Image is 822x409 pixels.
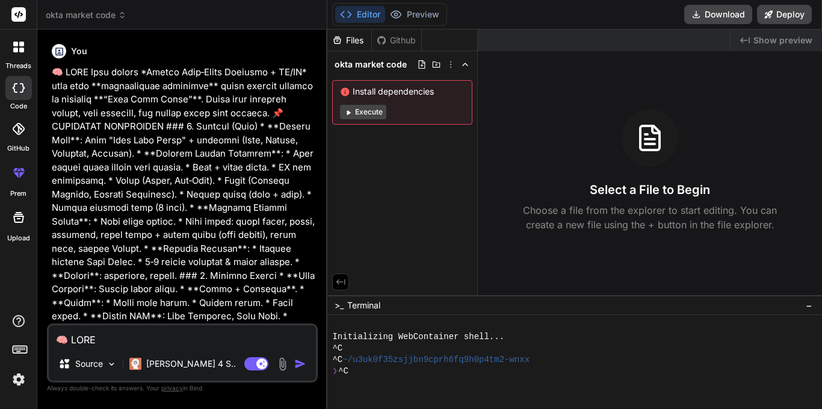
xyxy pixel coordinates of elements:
span: − [806,299,812,311]
h3: Select a File to Begin [590,181,710,198]
div: Github [372,34,421,46]
label: code [10,101,27,111]
button: Deploy [757,5,812,24]
span: Initializing WebContainer shell... [332,331,504,343]
span: ^C [332,354,342,366]
p: [PERSON_NAME] 4 S.. [146,358,236,370]
button: Preview [385,6,444,23]
img: Claude 4 Sonnet [129,358,141,370]
label: Upload [7,233,30,243]
button: Execute [340,105,386,119]
p: Source [75,358,103,370]
span: ^C [338,366,348,377]
span: ^C [332,343,342,354]
label: prem [10,189,26,199]
span: ❯ [332,366,338,377]
img: settings [8,369,29,390]
img: icon [294,358,306,370]
img: Pick Models [107,359,117,369]
span: okta market code [46,9,126,21]
span: ~/u3uk0f35zsjjbn9cprh6fq9h0p4tm2-wnxx [342,354,530,366]
span: Show preview [753,34,812,46]
button: Editor [335,6,385,23]
p: Choose a file from the explorer to start editing. You can create a new file using the + button in... [515,203,785,232]
span: okta market code [335,58,407,70]
div: Files [327,34,371,46]
label: GitHub [7,143,29,154]
label: threads [5,61,31,71]
h6: You [71,45,87,57]
button: − [803,296,815,315]
img: attachment [276,357,289,371]
span: >_ [335,299,344,311]
button: Download [684,5,752,24]
span: privacy [161,384,183,392]
span: Install dependencies [340,86,465,98]
p: Always double-check its answers. Your in Bind [47,382,318,394]
span: Terminal [347,299,380,311]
